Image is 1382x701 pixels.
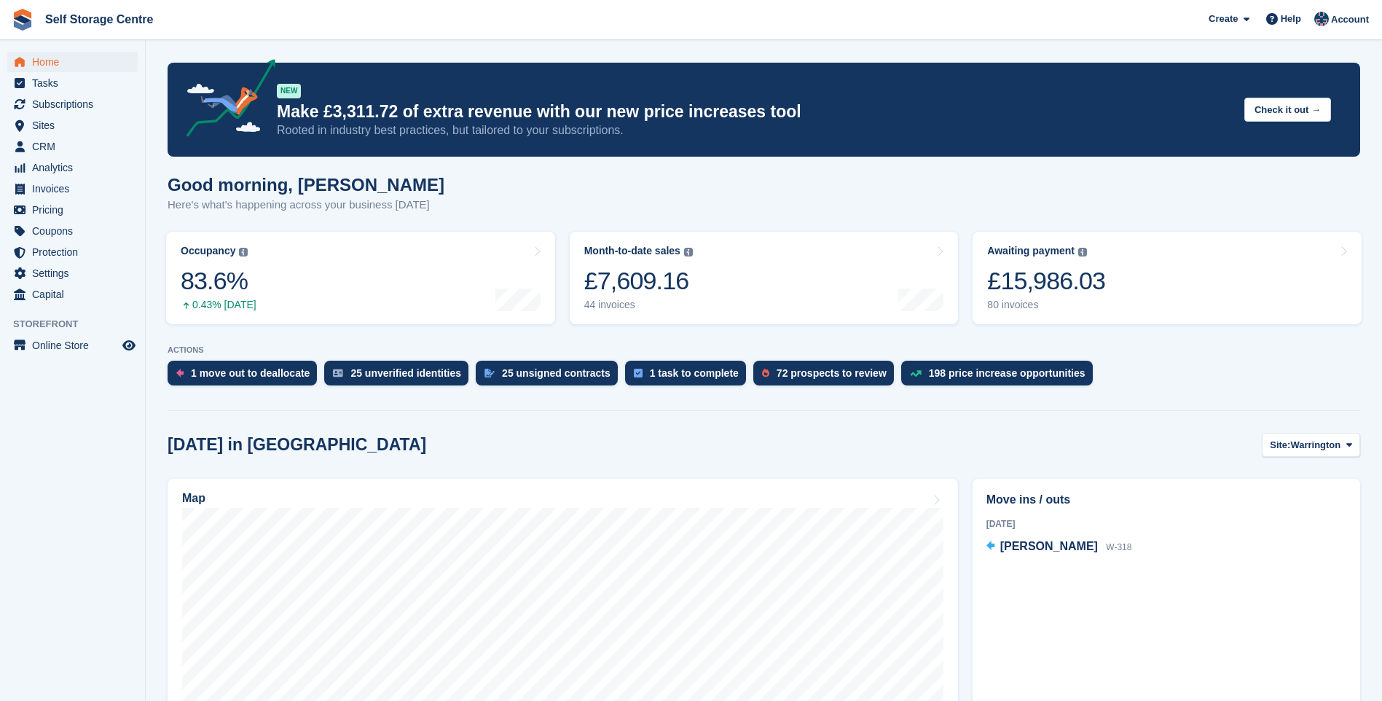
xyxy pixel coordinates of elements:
span: Tasks [32,73,119,93]
div: 25 unverified identities [350,367,461,379]
div: Awaiting payment [987,245,1075,257]
a: menu [7,94,138,114]
a: menu [7,157,138,178]
a: Awaiting payment £15,986.03 80 invoices [973,232,1362,324]
span: Sites [32,115,119,136]
img: Clair Cole [1314,12,1329,26]
span: Site: [1270,438,1290,453]
span: Coupons [32,221,119,241]
div: 198 price increase opportunities [929,367,1085,379]
a: menu [7,52,138,72]
div: 25 unsigned contracts [502,367,610,379]
div: £7,609.16 [584,266,693,296]
a: menu [7,221,138,241]
img: price-adjustments-announcement-icon-8257ccfd72463d97f412b2fc003d46551f7dbcb40ab6d574587a9cd5c0d94... [174,59,276,142]
a: menu [7,242,138,262]
a: Occupancy 83.6% 0.43% [DATE] [166,232,555,324]
p: Here's what's happening across your business [DATE] [168,197,444,214]
a: menu [7,136,138,157]
div: Occupancy [181,245,235,257]
a: [PERSON_NAME] W-318 [986,538,1132,557]
a: menu [7,263,138,283]
img: move_outs_to_deallocate_icon-f764333ba52eb49d3ac5e1228854f67142a1ed5810a6f6cc68b1a99e826820c5.svg [176,369,184,377]
span: Invoices [32,179,119,199]
a: menu [7,200,138,220]
span: CRM [32,136,119,157]
div: [DATE] [986,517,1346,530]
div: Month-to-date sales [584,245,680,257]
span: Online Store [32,335,119,356]
button: Check it out → [1244,98,1331,122]
p: Rooted in industry best practices, but tailored to your subscriptions. [277,122,1233,138]
a: menu [7,284,138,305]
a: Preview store [120,337,138,354]
span: Help [1281,12,1301,26]
p: Make £3,311.72 of extra revenue with our new price increases tool [277,101,1233,122]
img: contract_signature_icon-13c848040528278c33f63329250d36e43548de30e8caae1d1a13099fd9432cc5.svg [484,369,495,377]
span: Pricing [32,200,119,220]
a: 72 prospects to review [753,361,901,393]
a: 25 unsigned contracts [476,361,625,393]
span: Warrington [1290,438,1340,453]
img: stora-icon-8386f47178a22dfd0bd8f6a31ec36ba5ce8667c1dd55bd0f319d3a0aa187defe.svg [12,9,34,31]
img: icon-info-grey-7440780725fd019a000dd9b08b2336e03edf1995a4989e88bcd33f0948082b44.svg [684,248,693,256]
a: 25 unverified identities [324,361,476,393]
span: Analytics [32,157,119,178]
div: 0.43% [DATE] [181,299,256,311]
span: Subscriptions [32,94,119,114]
div: 80 invoices [987,299,1105,311]
div: 1 task to complete [650,367,739,379]
span: Capital [32,284,119,305]
a: menu [7,335,138,356]
div: 83.6% [181,266,256,296]
span: W-318 [1106,542,1131,552]
div: 72 prospects to review [777,367,887,379]
img: task-75834270c22a3079a89374b754ae025e5fb1db73e45f91037f5363f120a921f8.svg [634,369,643,377]
img: icon-info-grey-7440780725fd019a000dd9b08b2336e03edf1995a4989e88bcd33f0948082b44.svg [1078,248,1087,256]
span: Protection [32,242,119,262]
a: 1 task to complete [625,361,753,393]
a: menu [7,115,138,136]
div: £15,986.03 [987,266,1105,296]
span: Settings [32,263,119,283]
span: [PERSON_NAME] [1000,540,1098,552]
img: price_increase_opportunities-93ffe204e8149a01c8c9dc8f82e8f89637d9d84a8eef4429ea346261dce0b2c0.svg [910,370,922,377]
a: 1 move out to deallocate [168,361,324,393]
h2: [DATE] in [GEOGRAPHIC_DATA] [168,435,426,455]
h2: Map [182,492,205,505]
span: Storefront [13,317,145,332]
a: Month-to-date sales £7,609.16 44 invoices [570,232,959,324]
h2: Move ins / outs [986,491,1346,509]
a: 198 price increase opportunities [901,361,1100,393]
h1: Good morning, [PERSON_NAME] [168,175,444,195]
a: menu [7,73,138,93]
img: prospect-51fa495bee0391a8d652442698ab0144808aea92771e9ea1ae160a38d050c398.svg [762,369,769,377]
button: Site: Warrington [1262,433,1360,457]
span: Account [1331,12,1369,27]
p: ACTIONS [168,345,1360,355]
a: Self Storage Centre [39,7,159,31]
div: 1 move out to deallocate [191,367,310,379]
span: Home [32,52,119,72]
div: NEW [277,84,301,98]
span: Create [1209,12,1238,26]
a: menu [7,179,138,199]
img: icon-info-grey-7440780725fd019a000dd9b08b2336e03edf1995a4989e88bcd33f0948082b44.svg [239,248,248,256]
div: 44 invoices [584,299,693,311]
img: verify_identity-adf6edd0f0f0b5bbfe63781bf79b02c33cf7c696d77639b501bdc392416b5a36.svg [333,369,343,377]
